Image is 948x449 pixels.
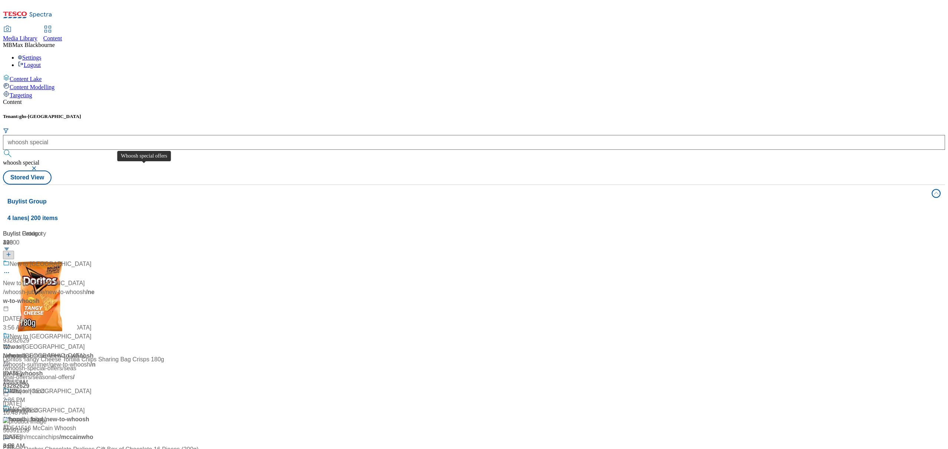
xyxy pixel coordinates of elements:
[3,229,100,238] div: Buylist Category
[3,408,198,417] div: 10:48 AM
[3,159,39,166] span: whoosh special
[3,135,945,150] input: Search
[3,351,85,360] div: New to [GEOGRAPHIC_DATA]
[49,361,90,368] span: / new-to-whoosh
[43,26,62,42] a: Content
[3,82,945,91] a: Content Modelling
[3,35,37,41] span: Media Library
[3,387,100,396] div: [DATE]
[3,238,100,247] div: 428
[43,35,62,41] span: Content
[3,185,945,226] button: Buylist Group4 lanes| 200 items
[10,92,32,98] span: Targeting
[25,434,59,440] span: / mccainchips
[3,74,945,82] a: Content Lake
[18,54,41,61] a: Settings
[3,314,100,323] div: [DATE]
[3,114,945,119] h5: Tenant:
[3,42,12,48] span: MB
[3,424,76,433] div: AD541516 McCain Whoosh
[3,128,9,134] svg: Search Filters
[3,323,100,332] div: 3:56 AM
[3,289,94,304] span: / new-to-whoosh
[7,215,58,221] span: 4 lanes | 200 items
[18,62,41,68] a: Logout
[3,396,100,405] div: 2:36 PM
[7,197,927,206] h4: Buylist Group
[44,289,86,295] span: / new-to-whoosh
[10,405,30,413] div: McCain
[3,99,945,105] div: Content
[3,229,198,238] div: Buylist Product
[10,332,91,341] div: New to [GEOGRAPHIC_DATA]
[3,171,51,185] button: Stored View
[10,76,42,82] span: Content Lake
[12,42,55,48] span: Max Blackbourne
[3,434,93,449] span: / mccainwhoosh
[3,434,25,440] span: / whoosh
[3,361,96,377] span: / new-to-whoosh
[3,26,37,42] a: Media Library
[10,260,91,269] div: New to [GEOGRAPHIC_DATA]
[3,361,49,368] span: / whoosh-summer
[19,114,81,119] span: ghs-[GEOGRAPHIC_DATA]
[3,279,85,288] div: New to [GEOGRAPHIC_DATA]
[3,91,945,99] a: Targeting
[3,289,44,295] span: / whoosh-jubilee
[3,238,198,247] div: 10000
[10,84,54,90] span: Content Modelling
[3,399,198,408] div: [DATE]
